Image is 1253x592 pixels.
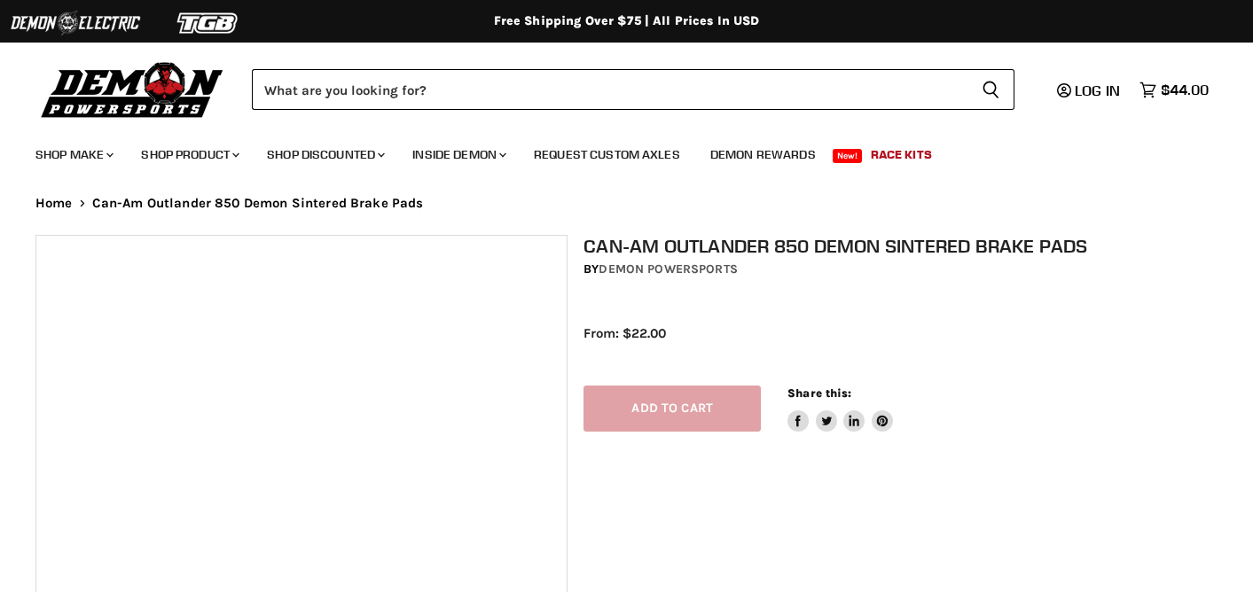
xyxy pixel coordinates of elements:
img: TGB Logo 2 [142,6,275,40]
button: Search [967,69,1014,110]
a: Shop Product [128,136,250,173]
span: $44.00 [1161,82,1209,98]
ul: Main menu [22,129,1204,173]
a: Race Kits [858,136,945,173]
a: Shop Discounted [254,136,395,173]
input: Search [252,69,967,110]
a: Log in [1049,82,1131,98]
a: Demon Rewards [697,136,829,173]
span: Share this: [787,386,851,400]
a: Home [35,196,73,211]
span: Can-Am Outlander 850 Demon Sintered Brake Pads [92,196,424,211]
a: Request Custom Axles [521,136,693,173]
aside: Share this: [787,386,893,432]
img: Demon Powersports [35,58,230,121]
span: Log in [1075,82,1120,99]
img: Demon Electric Logo 2 [9,6,142,40]
div: by [583,260,1233,279]
a: Inside Demon [399,136,517,173]
span: From: $22.00 [583,325,666,341]
span: New! [833,149,863,163]
form: Product [252,69,1014,110]
a: Demon Powersports [599,261,737,277]
h1: Can-Am Outlander 850 Demon Sintered Brake Pads [583,235,1233,257]
a: Shop Make [22,136,124,173]
a: $44.00 [1131,77,1218,103]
